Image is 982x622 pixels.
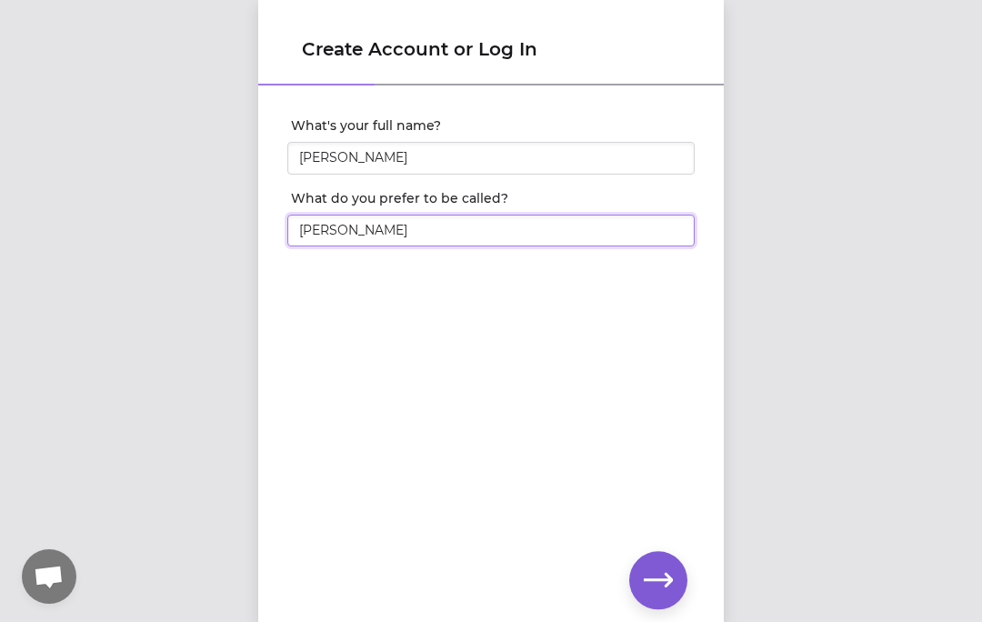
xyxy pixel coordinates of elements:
[291,189,695,207] label: What do you prefer to be called?
[287,142,695,175] input: Robert Button
[302,36,680,62] h1: Create Account or Log In
[22,549,76,604] a: Open chat
[291,116,695,135] label: What's your full name?
[287,215,695,247] input: Robbie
